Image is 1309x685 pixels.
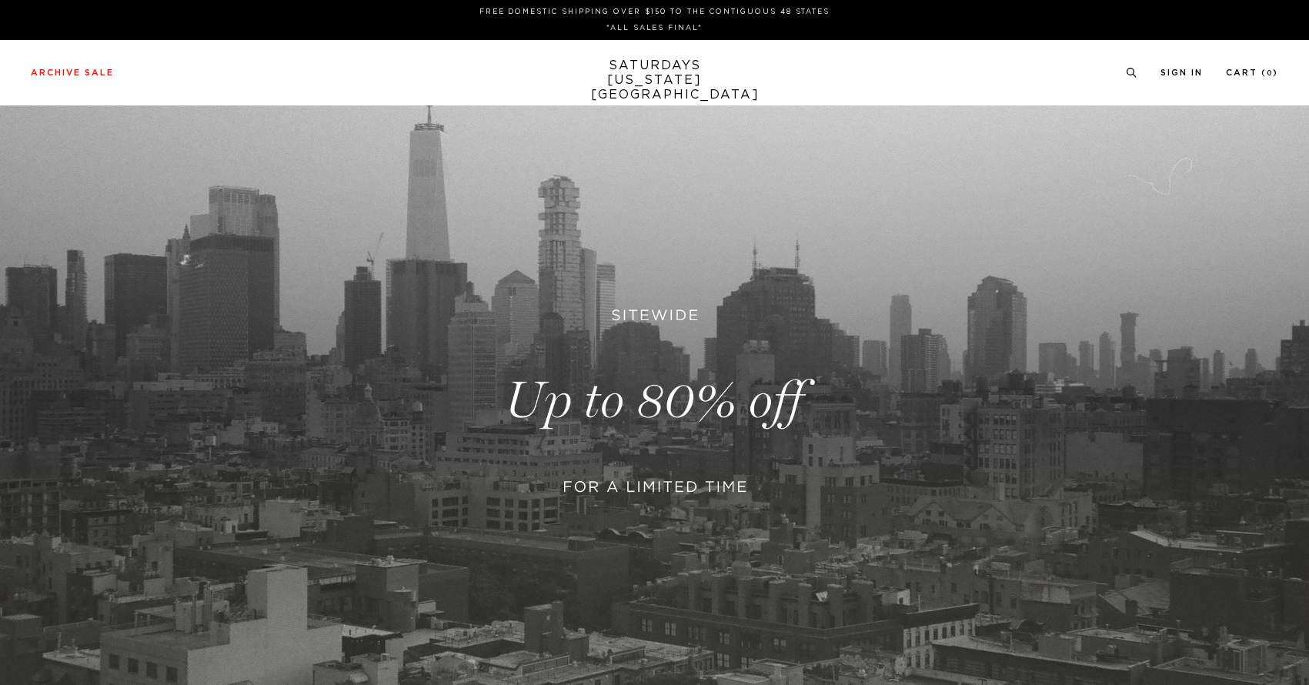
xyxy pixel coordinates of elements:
a: Archive Sale [31,68,114,77]
p: *ALL SALES FINAL* [37,22,1272,34]
a: SATURDAYS[US_STATE][GEOGRAPHIC_DATA] [591,58,718,102]
a: Sign In [1160,68,1203,77]
a: Cart (0) [1226,68,1278,77]
p: FREE DOMESTIC SHIPPING OVER $150 TO THE CONTIGUOUS 48 STATES [37,6,1272,18]
small: 0 [1267,70,1273,77]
